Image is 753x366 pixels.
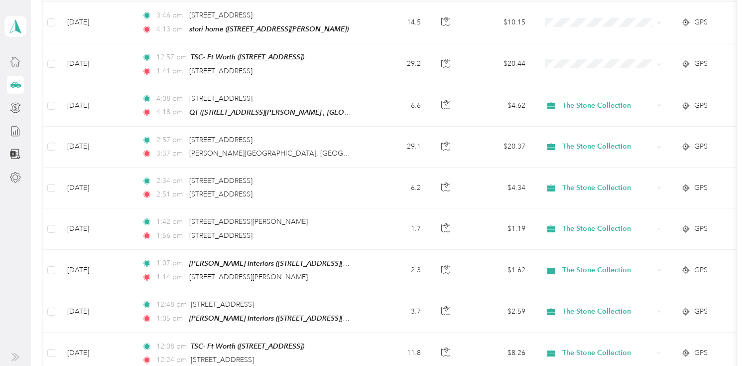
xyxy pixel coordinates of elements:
[694,348,708,359] span: GPS
[694,183,708,193] span: GPS
[156,148,185,159] span: 3:37 pm
[156,216,185,227] span: 1:42 pm
[59,127,134,168] td: [DATE]
[694,265,708,276] span: GPS
[156,10,185,21] span: 3:46 pm
[156,341,187,352] span: 12:08 pm
[156,135,185,146] span: 2:57 pm
[156,258,185,269] span: 1:07 pm
[562,100,653,111] span: The Stone Collection
[363,85,429,127] td: 6.6
[189,273,308,281] span: [STREET_ADDRESS][PERSON_NAME]
[156,189,185,200] span: 2:51 pm
[562,141,653,152] span: The Stone Collection
[464,43,533,85] td: $20.44
[464,168,533,208] td: $4.34
[464,2,533,43] td: $10.15
[156,355,187,366] span: 12:24 pm
[156,272,185,283] span: 1:14 pm
[464,127,533,168] td: $20.37
[156,52,187,63] span: 12:57 pm
[464,208,533,249] td: $1.19
[363,43,429,85] td: 29.2
[191,300,254,309] span: [STREET_ADDRESS]
[189,190,252,198] span: [STREET_ADDRESS]
[697,310,753,366] iframe: Everlance-gr Chat Button Frame
[464,291,533,333] td: $2.59
[562,265,653,276] span: The Stone Collection
[562,223,653,234] span: The Stone Collection
[189,108,473,117] span: QT ([STREET_ADDRESS][PERSON_NAME] , [GEOGRAPHIC_DATA], [GEOGRAPHIC_DATA])
[694,223,708,234] span: GPS
[191,53,304,61] span: TSC- Ft Worth ([STREET_ADDRESS])
[562,306,653,317] span: The Stone Collection
[191,356,254,364] span: [STREET_ADDRESS]
[363,168,429,208] td: 6.2
[562,348,653,359] span: The Stone Collection
[156,66,185,77] span: 1:41 pm
[59,168,134,208] td: [DATE]
[189,94,252,103] span: [STREET_ADDRESS]
[363,250,429,291] td: 2.3
[189,177,252,185] span: [STREET_ADDRESS]
[694,100,708,111] span: GPS
[694,17,708,28] span: GPS
[59,2,134,43] td: [DATE]
[189,67,252,75] span: [STREET_ADDRESS]
[156,176,185,186] span: 2:34 pm
[156,107,185,118] span: 4:18 pm
[189,136,252,144] span: [STREET_ADDRESS]
[59,208,134,249] td: [DATE]
[189,217,308,226] span: [STREET_ADDRESS][PERSON_NAME]
[156,93,185,104] span: 4:08 pm
[156,230,185,241] span: 1:56 pm
[363,2,429,43] td: 14.5
[189,314,377,323] span: [PERSON_NAME] Interiors ([STREET_ADDRESS][US_STATE])
[363,291,429,333] td: 3.7
[562,183,653,193] span: The Stone Collection
[189,11,252,19] span: [STREET_ADDRESS]
[189,259,377,268] span: [PERSON_NAME] Interiors ([STREET_ADDRESS][US_STATE])
[156,313,185,324] span: 1:05 pm
[189,231,252,240] span: [STREET_ADDRESS]
[156,24,185,35] span: 4:13 pm
[59,43,134,85] td: [DATE]
[59,250,134,291] td: [DATE]
[464,85,533,127] td: $4.62
[59,85,134,127] td: [DATE]
[464,250,533,291] td: $1.62
[189,149,468,158] span: [PERSON_NAME][GEOGRAPHIC_DATA], [GEOGRAPHIC_DATA], [GEOGRAPHIC_DATA]
[694,306,708,317] span: GPS
[156,299,187,310] span: 12:48 pm
[694,141,708,152] span: GPS
[59,291,134,333] td: [DATE]
[363,127,429,168] td: 29.1
[363,208,429,249] td: 1.7
[189,25,349,33] span: stori home ([STREET_ADDRESS][PERSON_NAME])
[694,58,708,69] span: GPS
[191,342,304,350] span: TSC- Ft Worth ([STREET_ADDRESS])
